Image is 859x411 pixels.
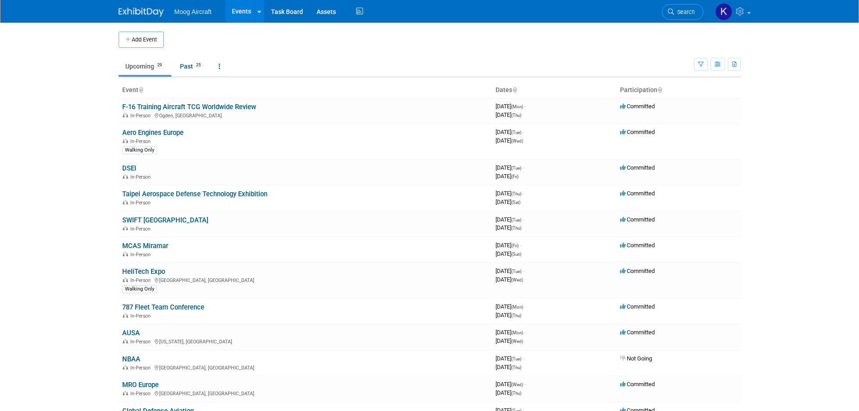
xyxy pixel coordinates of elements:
[523,268,524,274] span: -
[496,224,521,231] span: [DATE]
[674,9,695,15] span: Search
[130,174,153,180] span: In-Person
[123,139,128,143] img: In-Person Event
[662,4,703,20] a: Search
[511,339,523,344] span: (Wed)
[496,190,524,197] span: [DATE]
[496,216,524,223] span: [DATE]
[524,103,526,110] span: -
[524,329,526,336] span: -
[511,252,521,257] span: (Sun)
[123,113,128,117] img: In-Person Event
[130,113,153,119] span: In-Person
[122,146,157,154] div: Walking Only
[130,277,153,283] span: In-Person
[511,269,521,274] span: (Tue)
[119,58,171,75] a: Upcoming29
[123,313,128,318] img: In-Person Event
[123,365,128,369] img: In-Person Event
[620,303,655,310] span: Committed
[122,111,488,119] div: Ogden, [GEOGRAPHIC_DATA]
[511,391,521,396] span: (Thu)
[122,242,168,250] a: MCAS Miramar
[511,113,521,118] span: (Thu)
[496,164,524,171] span: [DATE]
[122,285,157,293] div: Walking Only
[496,389,521,396] span: [DATE]
[122,164,136,172] a: DSEI
[511,313,521,318] span: (Thu)
[130,313,153,319] span: In-Person
[620,129,655,135] span: Committed
[511,104,523,109] span: (Mon)
[496,329,526,336] span: [DATE]
[496,381,526,388] span: [DATE]
[496,276,523,283] span: [DATE]
[122,190,267,198] a: Taipei Aerospace Defense Technology Exhibition
[511,130,521,135] span: (Tue)
[524,303,526,310] span: -
[496,355,524,362] span: [DATE]
[119,8,164,17] img: ExhibitDay
[492,83,616,98] th: Dates
[511,277,523,282] span: (Wed)
[616,83,741,98] th: Participation
[496,242,521,249] span: [DATE]
[511,305,523,309] span: (Mon)
[193,62,203,69] span: 25
[496,199,520,205] span: [DATE]
[511,243,519,248] span: (Fri)
[123,277,128,282] img: In-Person Event
[119,83,492,98] th: Event
[123,174,128,179] img: In-Person Event
[130,391,153,397] span: In-Person
[123,391,128,395] img: In-Person Event
[511,356,521,361] span: (Tue)
[657,86,662,93] a: Sort by Participation Type
[175,8,211,15] span: Moog Aircraft
[496,337,523,344] span: [DATE]
[523,216,524,223] span: -
[620,190,655,197] span: Committed
[123,339,128,343] img: In-Person Event
[620,164,655,171] span: Committed
[511,166,521,171] span: (Tue)
[496,303,526,310] span: [DATE]
[511,382,523,387] span: (Wed)
[496,137,523,144] span: [DATE]
[122,276,488,283] div: [GEOGRAPHIC_DATA], [GEOGRAPHIC_DATA]
[715,3,732,20] img: Kelsey Blackley
[511,191,521,196] span: (Thu)
[123,200,128,204] img: In-Person Event
[512,86,517,93] a: Sort by Start Date
[122,389,488,397] div: [GEOGRAPHIC_DATA], [GEOGRAPHIC_DATA]
[496,268,524,274] span: [DATE]
[173,58,210,75] a: Past25
[620,329,655,336] span: Committed
[130,226,153,232] span: In-Person
[130,339,153,345] span: In-Person
[122,355,140,363] a: NBAA
[520,242,521,249] span: -
[122,381,159,389] a: MRO Europe
[523,190,524,197] span: -
[122,216,208,224] a: SWIFT [GEOGRAPHIC_DATA]
[130,365,153,371] span: In-Person
[511,174,519,179] span: (Fri)
[496,129,524,135] span: [DATE]
[620,381,655,388] span: Committed
[496,173,519,180] span: [DATE]
[620,242,655,249] span: Committed
[523,355,524,362] span: -
[511,217,521,222] span: (Tue)
[620,268,655,274] span: Committed
[122,129,184,137] a: Aero Engines Europe
[496,111,521,118] span: [DATE]
[620,103,655,110] span: Committed
[138,86,143,93] a: Sort by Event Name
[130,252,153,258] span: In-Person
[620,355,652,362] span: Not Going
[130,200,153,206] span: In-Person
[496,250,521,257] span: [DATE]
[511,139,523,143] span: (Wed)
